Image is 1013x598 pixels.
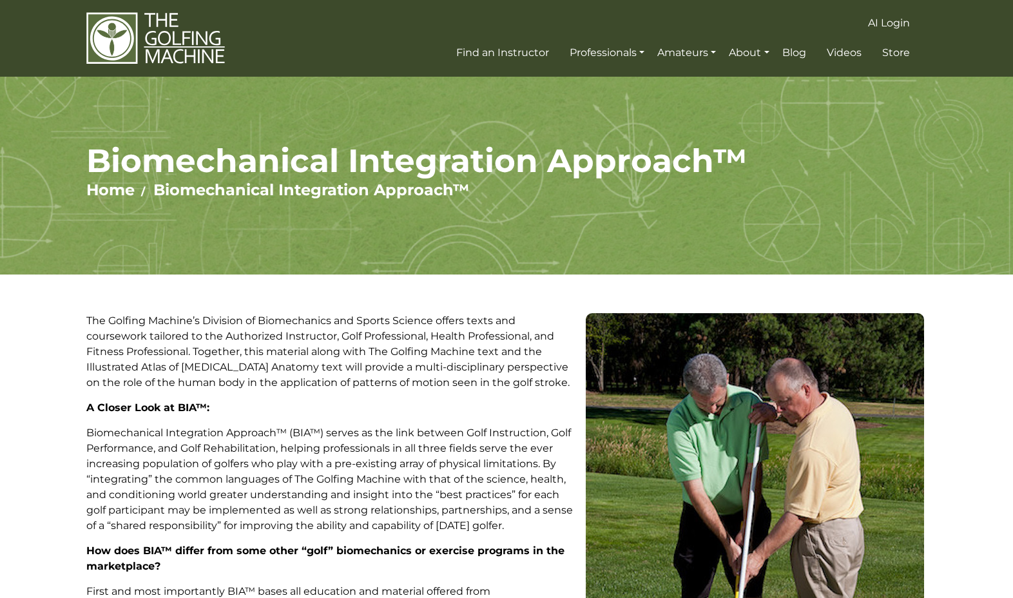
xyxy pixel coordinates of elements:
[726,41,772,64] a: About
[153,180,469,199] a: Biomechanical Integration Approach™
[865,12,913,35] a: AI Login
[827,46,862,59] span: Videos
[453,41,552,64] a: Find an Instructor
[779,41,809,64] a: Blog
[782,46,806,59] span: Blog
[456,46,549,59] span: Find an Instructor
[86,313,573,391] p: The Golfing Machine’s Division of Biomechanics and Sports Science offers texts and coursework tai...
[882,46,910,59] span: Store
[86,141,927,180] h1: Biomechanical Integration Approach™
[879,41,913,64] a: Store
[86,425,573,534] p: Biomechanical Integration Approach™ (BIA™) serves as the link between Golf Instruction, Golf Perf...
[566,41,648,64] a: Professionals
[868,17,910,29] span: AI Login
[86,180,135,199] a: Home
[86,545,564,572] strong: How does BIA™ differ from some other “golf” biomechanics or exercise programs in the marketplace?
[824,41,865,64] a: Videos
[86,12,225,65] img: The Golfing Machine
[86,401,209,414] strong: A Closer Look at BIA™:
[654,41,719,64] a: Amateurs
